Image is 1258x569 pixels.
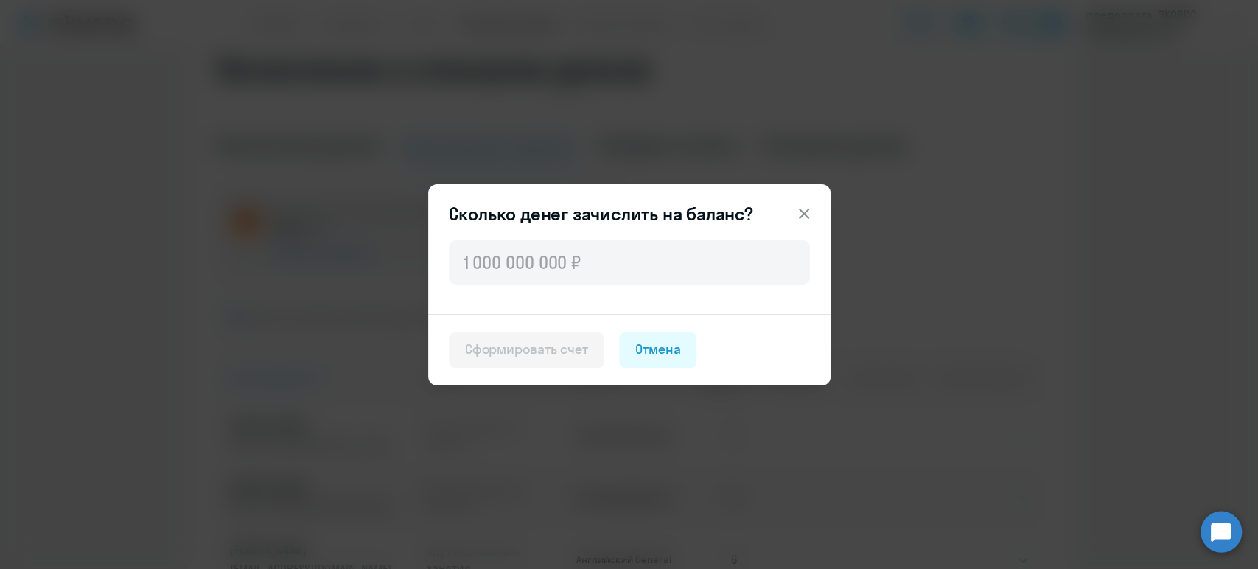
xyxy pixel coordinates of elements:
[465,340,588,359] div: Сформировать счет
[449,332,604,368] button: Сформировать счет
[635,340,681,359] div: Отмена
[449,240,810,284] input: 1 000 000 000 ₽
[428,202,831,226] header: Сколько денег зачислить на баланс?
[619,332,697,368] button: Отмена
